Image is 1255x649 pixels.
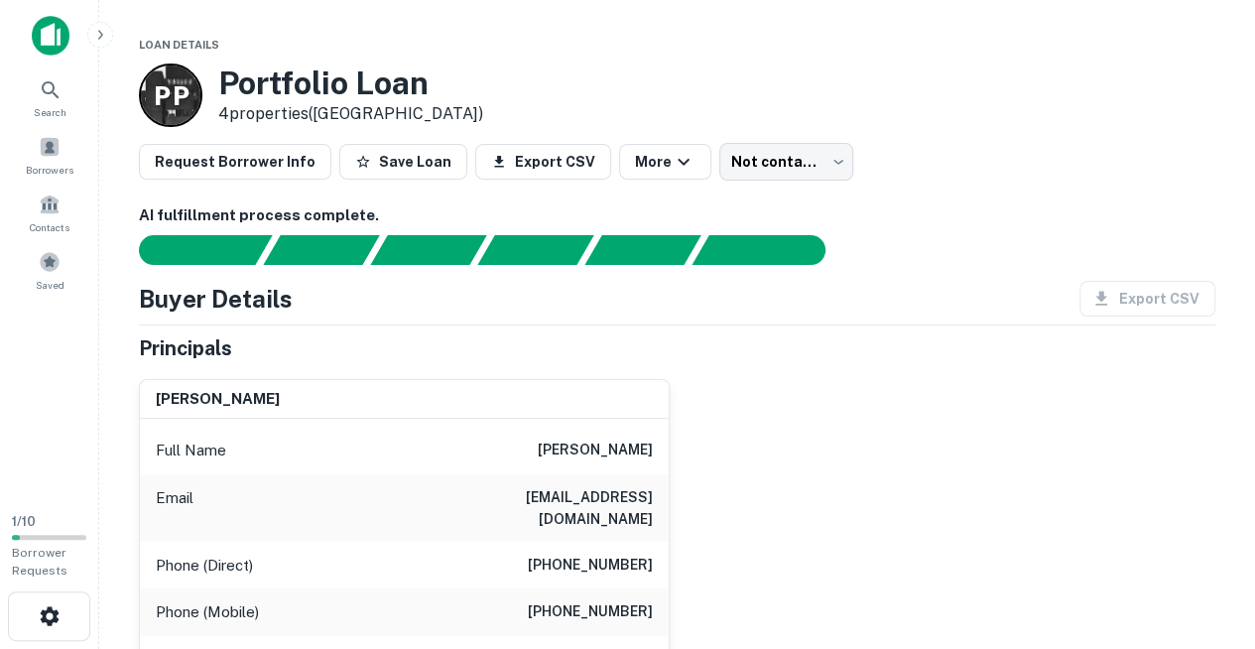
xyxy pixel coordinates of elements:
[528,600,653,624] h6: [PHONE_NUMBER]
[218,102,483,126] p: 4 properties ([GEOGRAPHIC_DATA])
[34,104,66,120] span: Search
[156,388,280,411] h6: [PERSON_NAME]
[139,333,232,363] h5: Principals
[6,70,93,124] a: Search
[339,144,467,180] button: Save Loan
[32,16,69,56] img: capitalize-icon.png
[538,439,653,462] h6: [PERSON_NAME]
[156,600,259,624] p: Phone (Mobile)
[30,219,69,235] span: Contacts
[370,235,486,265] div: Documents found, AI parsing details...
[139,281,293,317] h4: Buyer Details
[139,39,219,51] span: Loan Details
[156,554,253,578] p: Phone (Direct)
[6,186,93,239] a: Contacts
[156,439,226,462] p: Full Name
[6,128,93,182] a: Borrowers
[139,144,331,180] button: Request Borrower Info
[475,144,611,180] button: Export CSV
[12,546,67,578] span: Borrower Requests
[26,162,73,178] span: Borrowers
[154,76,188,115] p: P P
[477,235,593,265] div: Principals found, AI now looking for contact information...
[115,235,264,265] div: Sending borrower request to AI...
[692,235,849,265] div: AI fulfillment process complete.
[6,243,93,297] a: Saved
[139,204,1215,227] h6: AI fulfillment process complete.
[36,277,64,293] span: Saved
[719,143,853,181] div: Not contacted
[415,486,653,530] h6: [EMAIL_ADDRESS][DOMAIN_NAME]
[156,486,193,530] p: Email
[218,65,483,102] h3: Portfolio Loan
[528,554,653,578] h6: [PHONE_NUMBER]
[1156,490,1255,585] iframe: Chat Widget
[584,235,700,265] div: Principals found, still searching for contact information. This may take time...
[263,235,379,265] div: Your request is received and processing...
[12,514,36,529] span: 1 / 10
[619,144,711,180] button: More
